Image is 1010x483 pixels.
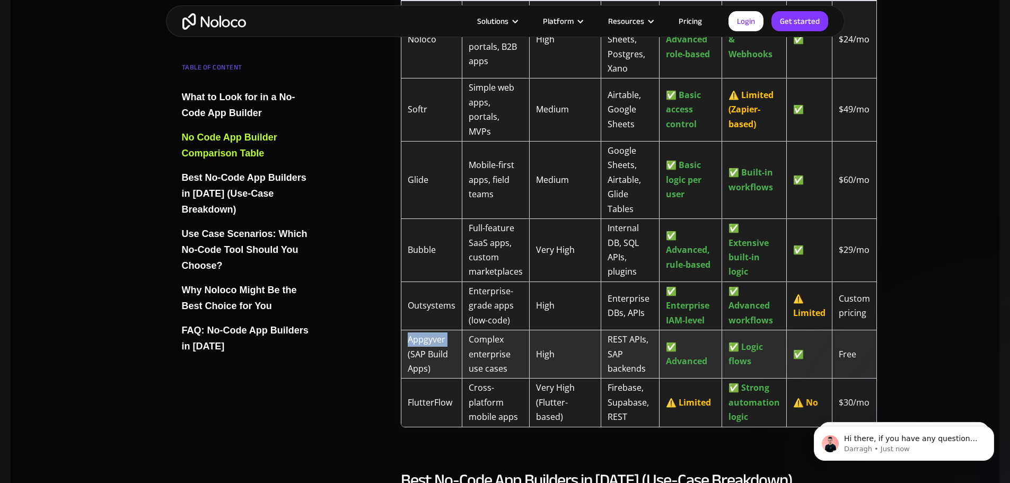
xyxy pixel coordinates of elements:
[666,159,701,200] span: ✅ Basic logic per user
[401,330,462,379] td: Appgyver (SAP Build Apps)
[601,78,659,142] td: Airtable, Google Sheets
[728,341,763,367] span: ✅ Logic flows
[728,166,773,192] span: ✅ Built-in workflows
[832,142,877,219] td: $60/mo
[462,219,529,282] td: Full-feature SaaS apps, custom marketplaces
[462,379,529,427] td: Cross-platform mobile apps
[728,89,774,130] span: ⚠️ Limited (Zapier-based)
[529,219,601,282] td: Very High
[793,293,825,319] span: ⚠️ Limited
[401,379,462,427] td: FlutterFlow
[182,59,310,81] div: TABLE OF CONTENT
[666,89,701,130] span: ✅ Basic access control
[182,282,310,314] a: Why Noloco Might Be the Best Choice for You
[666,397,711,408] span: ⚠️ Limited
[728,382,780,423] span: ✅ Strong automation logic
[182,226,310,274] a: Use Case Scenarios: Which No-Code Tool Should You Choose?
[182,322,310,354] a: FAQ: No-Code App Builders in [DATE]
[529,142,601,219] td: Medium
[529,379,601,427] td: Very High (Flutter-based)
[665,14,715,28] a: Pricing
[601,379,659,427] td: Firebase, Supabase, REST
[530,14,595,28] div: Platform
[529,78,601,142] td: Medium
[401,219,462,282] td: Bubble
[666,230,710,270] span: ✅ Advanced, rule-based
[477,14,508,28] div: Solutions
[401,142,462,219] td: Glide
[832,78,877,142] td: $49/mo
[832,282,877,330] td: Custom pricing
[464,14,530,28] div: Solutions
[666,341,707,367] span: ✅ Advanced
[601,330,659,379] td: REST APIs, SAP backends
[401,282,462,330] td: Outsystems
[793,244,804,256] span: ✅
[666,19,710,60] span: ✅ Advanced role-based
[601,219,659,282] td: Internal DB, SQL APIs, plugins
[595,14,665,28] div: Resources
[728,222,769,277] span: ✅ Extensive built-in logic
[601,282,659,330] td: Enterprise DBs, APIs
[666,285,709,326] span: ✅ Enterprise IAM-level
[543,14,574,28] div: Platform
[182,170,310,217] a: Best No-Code App Builders in [DATE] (Use-Case Breakdown)
[798,403,1010,478] iframe: Intercom notifications message
[728,19,773,60] span: ✅ Built-in & Webhooks
[728,11,763,31] a: Login
[771,11,828,31] a: Get started
[182,129,310,161] a: No Code App Builder Comparison Table
[529,330,601,379] td: High
[529,282,601,330] td: High
[793,103,804,115] span: ✅
[793,397,818,408] span: ⚠️ No
[832,330,877,379] td: Free
[182,89,310,121] a: What to Look for in a No-Code App Builder
[182,13,246,30] a: home
[832,379,877,427] td: $30/mo
[401,78,462,142] td: Softr
[793,348,804,360] span: ✅
[462,282,529,330] td: Enterprise-grade apps (low-code)
[462,330,529,379] td: Complex enterprise use cases
[793,174,804,186] span: ✅
[728,285,773,326] span: ✅ Advanced workflows
[608,14,644,28] div: Resources
[601,142,659,219] td: Google Sheets, Airtable, Glide Tables
[832,219,877,282] td: $29/mo
[462,78,529,142] td: Simple web apps, portals, MVPs
[462,142,529,219] td: Mobile-first apps, field teams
